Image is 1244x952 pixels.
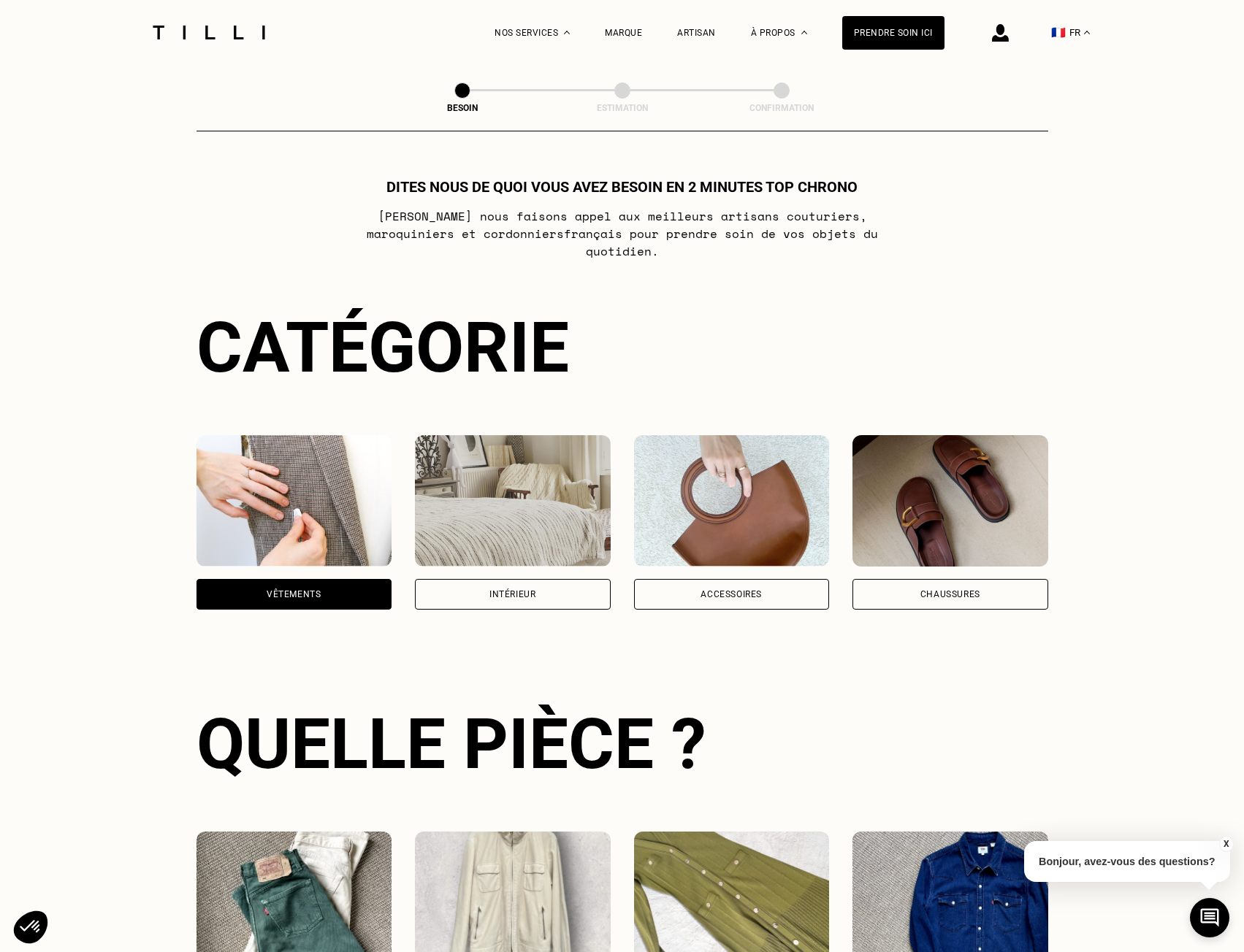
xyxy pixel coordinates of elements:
[852,435,1048,567] img: Chaussures
[564,31,570,34] img: Menu déroulant
[677,28,716,38] a: Artisan
[267,590,321,599] div: Vêtements
[148,26,270,39] img: Logo du service de couturière Tilli
[332,207,912,260] p: [PERSON_NAME] nous faisons appel aux meilleurs artisans couturiers , maroquiniers et cordonniers ...
[415,435,611,567] img: Intérieur
[634,435,830,567] img: Accessoires
[196,703,1048,785] div: Quelle pièce ?
[992,24,1009,42] img: icône connexion
[389,103,535,113] div: Besoin
[801,31,807,34] img: Menu déroulant à propos
[920,590,980,599] div: Chaussures
[1024,841,1230,882] p: Bonjour, avez-vous des questions?
[489,590,535,599] div: Intérieur
[1084,31,1090,34] img: menu déroulant
[196,307,1048,388] div: Catégorie
[842,16,945,50] a: Prendre soin ici
[1051,26,1066,39] span: 🇫🇷
[709,103,855,113] div: Confirmation
[605,28,642,38] a: Marque
[196,435,392,567] img: Vêtements
[386,178,858,196] h1: Dites nous de quoi vous avez besoin en 2 minutes top chrono
[701,590,762,599] div: Accessoires
[1218,836,1233,852] button: X
[549,103,695,113] div: Estimation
